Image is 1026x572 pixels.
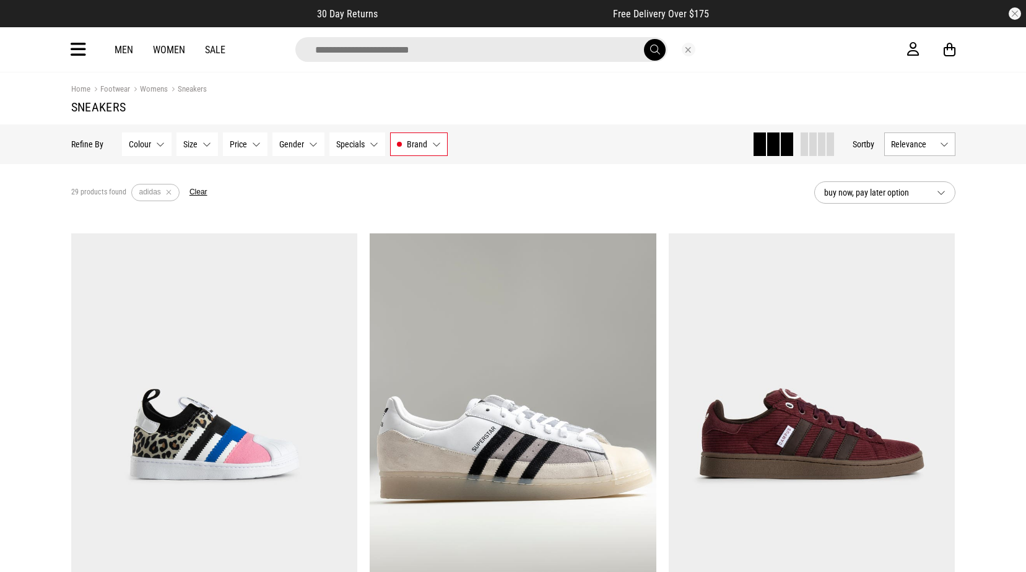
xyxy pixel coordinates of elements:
[402,7,588,20] iframe: Customer reviews powered by Trustpilot
[884,132,955,156] button: Relevance
[205,44,225,56] a: Sale
[824,185,927,200] span: buy now, pay later option
[336,139,365,149] span: Specials
[329,132,385,156] button: Specials
[139,188,161,196] span: adidas
[407,139,427,149] span: Brand
[176,132,218,156] button: Size
[390,132,448,156] button: Brand
[230,139,247,149] span: Price
[129,139,151,149] span: Colour
[10,5,47,42] button: Open LiveChat chat widget
[814,181,955,204] button: buy now, pay later option
[71,139,103,149] p: Refine By
[682,43,695,56] button: Close search
[891,139,935,149] span: Relevance
[90,84,130,96] a: Footwear
[71,188,126,197] span: 29 products found
[183,139,198,149] span: Size
[272,132,324,156] button: Gender
[866,139,874,149] span: by
[189,188,207,197] button: Clear
[71,100,955,115] h1: Sneakers
[130,84,168,96] a: Womens
[853,137,874,152] button: Sortby
[153,44,185,56] a: Women
[71,84,90,93] a: Home
[168,84,207,96] a: Sneakers
[223,132,267,156] button: Price
[317,8,378,20] span: 30 Day Returns
[122,132,172,156] button: Colour
[613,8,709,20] span: Free Delivery Over $175
[161,184,176,201] button: Remove filter
[279,139,304,149] span: Gender
[115,44,133,56] a: Men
